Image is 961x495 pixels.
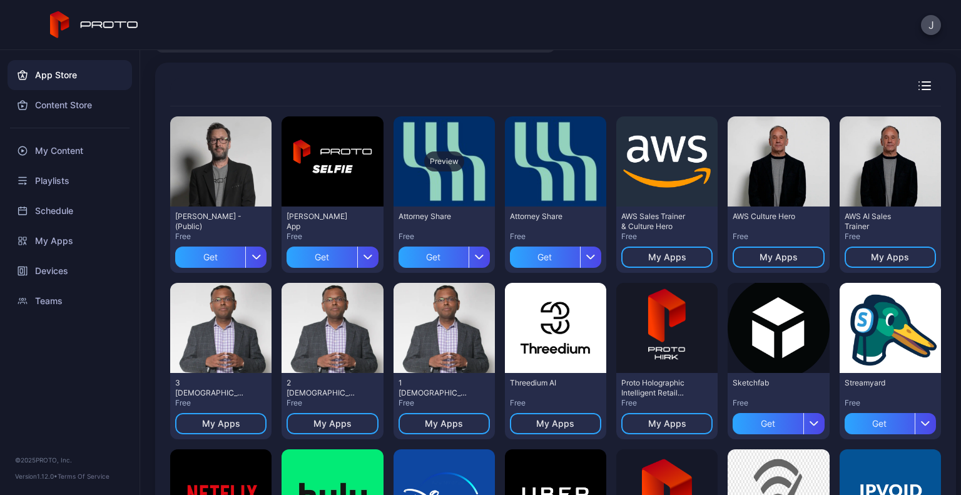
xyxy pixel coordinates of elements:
[8,136,132,166] a: My Content
[58,472,109,480] a: Terms Of Service
[733,232,824,242] div: Free
[313,419,352,429] div: My Apps
[175,232,267,242] div: Free
[8,166,132,196] a: Playlists
[287,398,378,408] div: Free
[621,247,713,268] button: My Apps
[510,378,579,388] div: Threedium AI
[399,413,490,434] button: My Apps
[399,378,467,398] div: 1 Swami inno2025singapore1
[175,212,244,232] div: David N Persona - (Public)
[399,212,467,222] div: Attorney Share
[648,419,686,429] div: My Apps
[424,151,464,171] div: Preview
[399,232,490,242] div: Free
[287,242,378,268] button: Get
[510,247,580,268] div: Get
[15,472,58,480] span: Version 1.12.0 •
[8,196,132,226] a: Schedule
[175,242,267,268] button: Get
[648,252,686,262] div: My Apps
[8,256,132,286] a: Devices
[510,232,601,242] div: Free
[760,252,798,262] div: My Apps
[8,286,132,316] a: Teams
[287,413,378,434] button: My Apps
[510,242,601,268] button: Get
[15,455,125,465] div: © 2025 PROTO, Inc.
[921,15,941,35] button: J
[621,212,690,232] div: AWS Sales Trainer & Culture Hero
[845,398,936,408] div: Free
[287,232,378,242] div: Free
[425,419,463,429] div: My Apps
[287,212,355,232] div: David Selfie App
[845,413,915,434] div: Get
[845,232,936,242] div: Free
[510,413,601,434] button: My Apps
[536,419,574,429] div: My Apps
[733,408,824,434] button: Get
[287,247,357,268] div: Get
[845,212,913,232] div: AWS AI Sales Trainer
[287,378,355,398] div: 2 Swami inno2025singapore2
[621,378,690,398] div: Proto Holographic Intelligent Retail Kiosk (HIRK)
[8,60,132,90] a: App Store
[8,90,132,120] a: Content Store
[175,247,245,268] div: Get
[399,398,490,408] div: Free
[871,252,909,262] div: My Apps
[510,398,601,408] div: Free
[733,413,803,434] div: Get
[399,242,490,268] button: Get
[621,232,713,242] div: Free
[8,226,132,256] a: My Apps
[733,398,824,408] div: Free
[202,419,240,429] div: My Apps
[175,378,244,398] div: 3 Swami inno2025singapore3
[621,398,713,408] div: Free
[621,413,713,434] button: My Apps
[845,247,936,268] button: My Apps
[175,398,267,408] div: Free
[733,212,801,222] div: AWS Culture Hero
[510,212,579,222] div: Attorney Share
[733,247,824,268] button: My Apps
[845,408,936,434] button: Get
[175,413,267,434] button: My Apps
[399,247,469,268] div: Get
[733,378,801,388] div: Sketchfab
[845,378,913,388] div: Streamyard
